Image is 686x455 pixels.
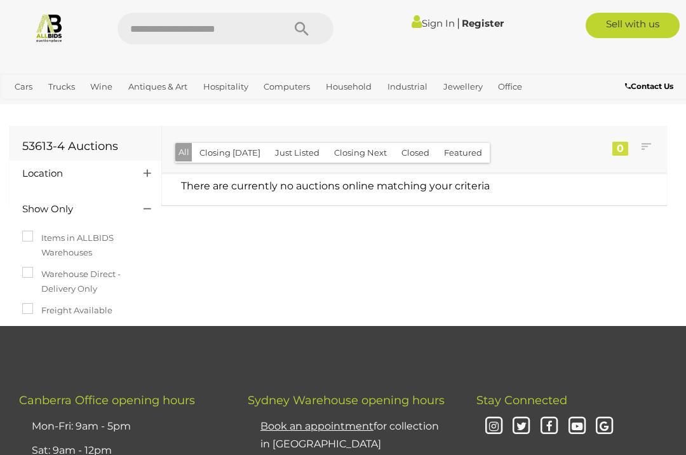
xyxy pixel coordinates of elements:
a: Cars [10,76,37,97]
button: Just Listed [267,143,327,163]
a: Contact Us [625,79,676,93]
h1: 53613-4 Auctions [22,140,149,153]
a: [GEOGRAPHIC_DATA] [51,97,152,118]
a: Sports [10,97,46,118]
a: Office [493,76,527,97]
i: Facebook [538,416,560,438]
span: There are currently no auctions online matching your criteria [181,180,490,192]
a: Antiques & Art [123,76,192,97]
button: Closed [394,143,437,163]
a: Computers [259,76,315,97]
button: Closing [DATE] [192,143,268,163]
span: Canberra Office opening hours [19,393,195,407]
a: Register [462,17,504,29]
i: Google [594,416,616,438]
span: Sydney Warehouse opening hours [248,393,445,407]
img: Allbids.com.au [34,13,64,43]
a: Jewellery [438,76,488,97]
button: Featured [436,143,490,163]
a: Sell with us [586,13,680,38]
i: Instagram [483,416,505,438]
span: | [457,16,460,30]
h4: Show Only [22,204,124,215]
h4: Location [22,168,124,179]
a: Trucks [43,76,80,97]
a: Household [321,76,377,97]
a: Wine [85,76,118,97]
i: Youtube [566,416,588,438]
label: Freight Available [22,303,112,318]
b: Contact Us [625,81,673,91]
button: All [175,143,192,161]
span: Stay Connected [476,393,567,407]
a: Sign In [412,17,455,29]
a: Hospitality [198,76,253,97]
u: Book an appointment [260,420,373,432]
i: Twitter [511,416,533,438]
div: 0 [612,142,628,156]
label: Warehouse Direct - Delivery Only [22,267,149,297]
button: Closing Next [326,143,394,163]
a: Industrial [382,76,433,97]
li: Mon-Fri: 9am - 5pm [29,414,216,439]
label: Items in ALLBIDS Warehouses [22,231,149,261]
button: Search [270,13,333,44]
